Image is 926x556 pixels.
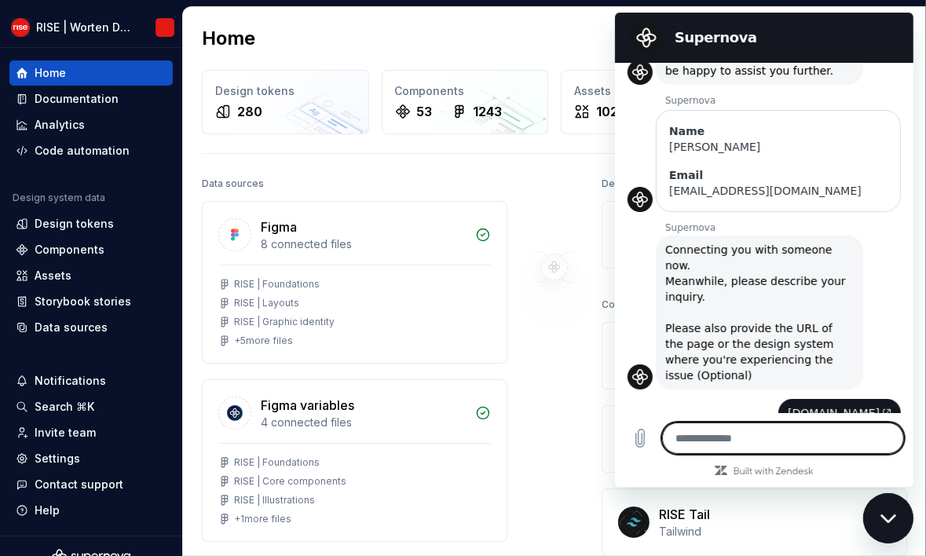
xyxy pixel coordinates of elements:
[13,192,105,204] div: Design system data
[202,26,255,51] h2: Home
[417,102,433,121] div: 53
[35,294,131,309] div: Storybook stories
[156,18,174,37] img: RISE | Worten Design System
[9,112,173,137] a: Analytics
[9,289,173,314] a: Storybook stories
[561,70,728,134] a: Assets1025
[202,70,369,134] a: Design tokens280
[202,201,507,364] a: Figma8 connected filesRISE | FoundationsRISE | LayoutsRISE | Graphic identity+5more files
[659,524,866,540] div: Tailwind
[35,143,130,159] div: Code automation
[596,102,626,121] div: 1025
[35,268,71,283] div: Assets
[35,451,80,466] div: Settings
[9,394,173,419] button: Search ⌘K
[9,315,173,340] a: Data sources
[261,218,297,236] div: Figma
[3,10,179,44] button: RISE | Worten Design SystemRISE | Worten Design System
[234,475,346,488] div: RISE | Core components
[237,102,262,121] div: 280
[261,415,466,430] div: 4 connected files
[35,477,123,492] div: Contact support
[35,373,106,389] div: Notifications
[9,237,173,262] a: Components
[11,18,30,37] img: 9903b928-d555-49e9-94f8-da6655ab210d.png
[234,316,335,328] div: RISE | Graphic identity
[863,493,913,543] iframe: Button to launch messaging window, conversation in progress
[35,216,114,232] div: Design tokens
[659,505,710,524] div: RISE Tail
[9,498,173,523] button: Help
[9,368,173,393] button: Notifications
[9,86,173,112] a: Documentation
[395,83,536,99] div: Components
[9,138,173,163] a: Code automation
[202,173,264,195] div: Data sources
[234,494,315,507] div: RISE | Illustrations
[215,83,356,99] div: Design tokens
[36,20,137,35] div: RISE | Worten Design System
[382,70,549,134] a: Components531243
[234,297,299,309] div: RISE | Layouts
[261,396,354,415] div: Figma variables
[9,420,173,445] a: Invite team
[9,211,173,236] a: Design tokens
[234,513,291,525] div: + 1 more files
[35,425,96,441] div: Invite team
[615,13,913,487] iframe: Messaging window
[35,399,94,415] div: Search ⌘K
[35,503,60,518] div: Help
[234,278,320,291] div: RISE | Foundations
[234,456,320,469] div: RISE | Foundations
[35,117,85,133] div: Analytics
[35,320,108,335] div: Data sources
[202,379,507,542] a: Figma variables4 connected filesRISE | FoundationsRISE | Core componentsRISE | Illustrations+1mor...
[35,91,119,107] div: Documentation
[9,472,173,497] button: Contact support
[35,65,66,81] div: Home
[35,242,104,258] div: Components
[261,236,466,252] div: 8 connected files
[474,102,503,121] div: 1243
[574,83,715,99] div: Assets
[234,335,293,347] div: + 5 more files
[9,60,173,86] a: Home
[9,263,173,288] a: Assets
[9,446,173,471] a: Settings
